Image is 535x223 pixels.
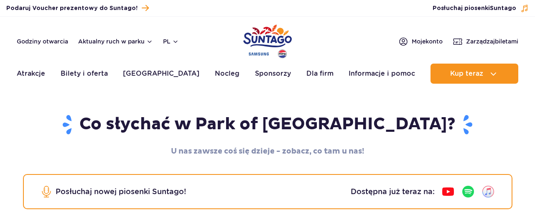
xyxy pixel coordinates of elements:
[163,37,179,46] button: pl
[78,38,153,45] button: Aktualny ruch w parku
[17,64,45,84] a: Atrakcje
[412,37,443,46] span: Moje konto
[490,5,516,11] span: Suntago
[431,64,518,84] button: Kup teraz
[433,4,516,13] span: Posłuchaj piosenki
[481,185,495,198] img: iTunes
[17,37,68,46] a: Godziny otwarcia
[433,4,529,13] button: Posłuchaj piosenkiSuntago
[461,185,475,198] img: Spotify
[6,4,138,13] span: Podaruj Voucher prezentowy do Suntago!
[23,114,512,136] h1: Co słychać w Park of [GEOGRAPHIC_DATA]?
[6,3,149,14] a: Podaruj Voucher prezentowy do Suntago!
[306,64,334,84] a: Dla firm
[61,64,108,84] a: Bilety i oferta
[215,64,239,84] a: Nocleg
[441,185,455,198] img: YouTube
[255,64,291,84] a: Sponsorzy
[23,146,512,157] p: U nas zawsze coś się dzieje - zobacz, co tam u nas!
[56,186,186,197] p: Posłuchaj nowej piosenki Suntago!
[466,37,518,46] span: Zarządzaj biletami
[398,36,443,46] a: Mojekonto
[349,64,415,84] a: Informacje i pomoc
[450,70,483,77] span: Kup teraz
[123,64,199,84] a: [GEOGRAPHIC_DATA]
[243,21,292,59] a: Park of Poland
[453,36,518,46] a: Zarządzajbiletami
[351,186,435,197] p: Dostępna już teraz na:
